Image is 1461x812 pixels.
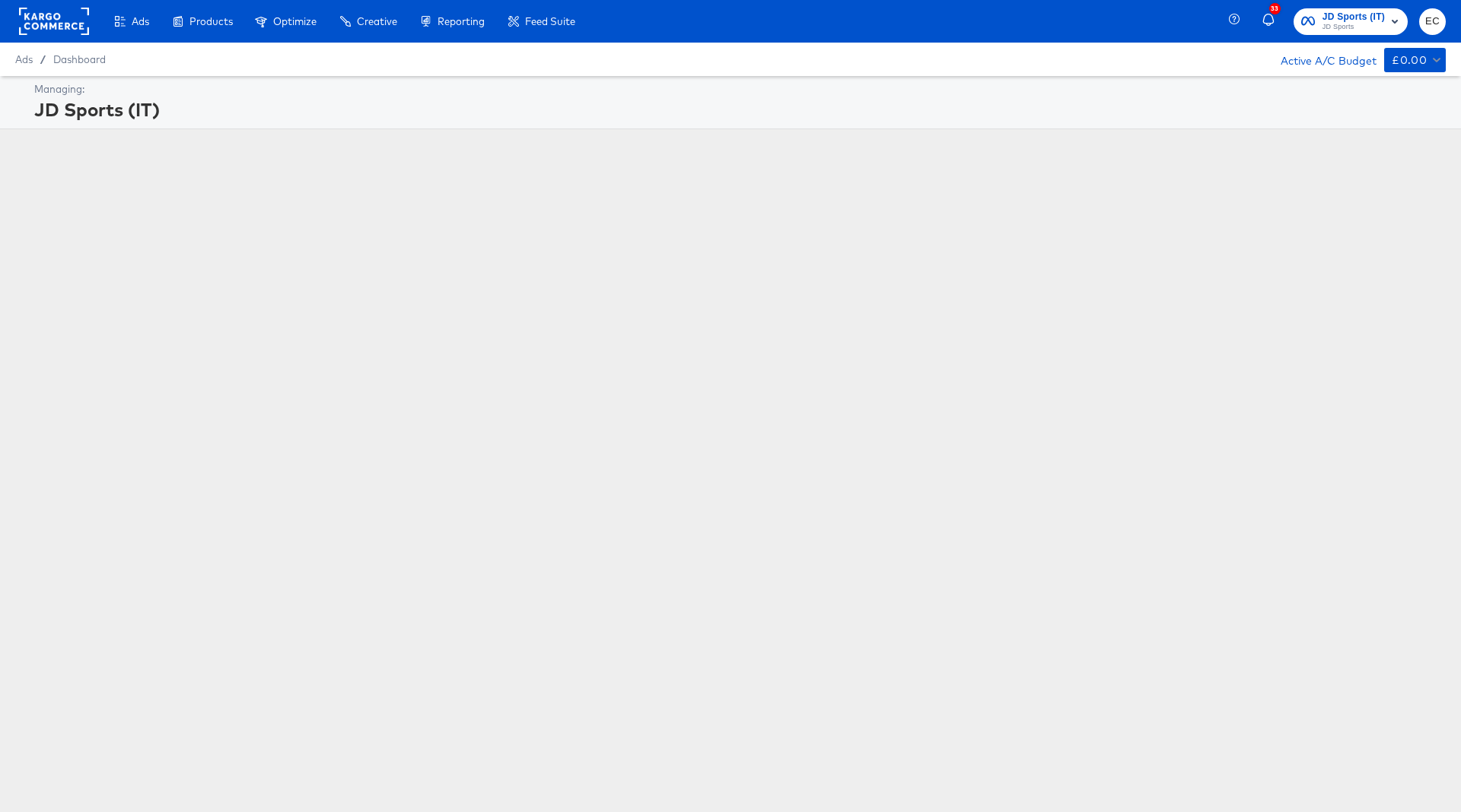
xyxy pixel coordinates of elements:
button: £0.00 [1384,48,1446,72]
button: JD Sports (IT)JD Sports [1294,8,1408,35]
span: Reporting [438,15,485,27]
div: Active A/C Budget [1265,48,1377,71]
span: JD Sports [1323,21,1385,33]
button: EC [1419,8,1446,35]
a: Dashboard [53,53,106,65]
button: 33 [1260,7,1286,36]
span: Ads [15,53,33,65]
div: 33 [1269,3,1281,14]
span: Ads [132,15,149,27]
span: EC [1425,13,1440,30]
span: / [33,53,53,65]
span: Creative [357,15,397,27]
span: Optimize [273,15,317,27]
div: £0.00 [1392,51,1427,70]
div: Managing: [34,82,1442,97]
span: Feed Suite [525,15,575,27]
div: JD Sports (IT) [34,97,1442,122]
span: JD Sports (IT) [1323,9,1385,25]
span: Products [189,15,233,27]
